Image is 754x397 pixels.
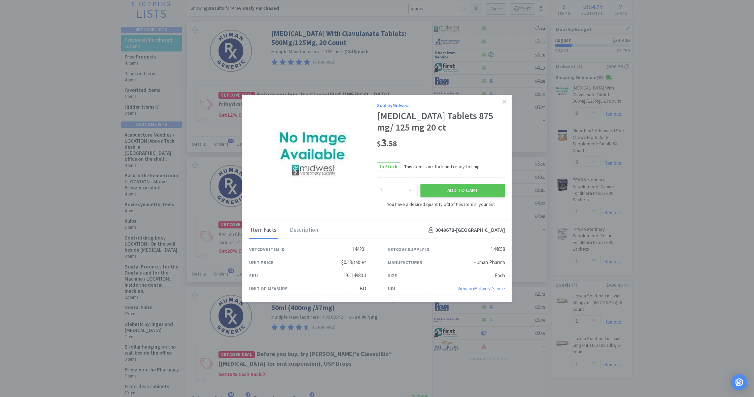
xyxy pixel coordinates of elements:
[377,102,505,109] div: Sold by Midwest
[277,127,350,183] img: b8a42d03ea0b4f4b9c80b226dc158f44_144658.jpeg
[249,272,258,279] div: SKU
[400,163,480,171] span: This item is in stock and ready to ship
[377,139,381,148] span: $
[495,272,505,280] div: Each
[352,245,366,253] div: 144201
[249,285,287,292] div: Unit of Measure
[249,222,278,239] div: Item Facts
[377,201,505,208] div: You have a desired quantity of of this item in your list
[473,258,505,266] div: Human Pharma
[343,272,366,280] div: 191.14980.3
[388,272,397,279] div: Size
[491,245,505,253] div: 144658
[388,259,422,266] div: Manufacturer
[420,184,505,197] button: Add to Cart
[249,259,273,266] div: Unit Price
[426,226,505,234] h4: 0049678 - [GEOGRAPHIC_DATA]
[731,374,747,390] div: Open Intercom Messenger
[457,285,505,292] a: View onMidwest's Site
[359,285,366,293] div: BO
[377,111,505,133] div: [MEDICAL_DATA] Tablets 875 mg/ 125 mg 20 ct
[377,136,397,149] span: 3
[249,246,285,253] div: Vetcove Item ID
[288,222,320,239] div: Description
[388,285,396,292] div: URL
[387,139,397,148] span: . 58
[341,258,366,266] div: $0.18/tablet
[448,201,450,207] strong: 1
[377,163,400,171] span: In Stock
[388,246,430,253] div: Vetcove Supply ID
